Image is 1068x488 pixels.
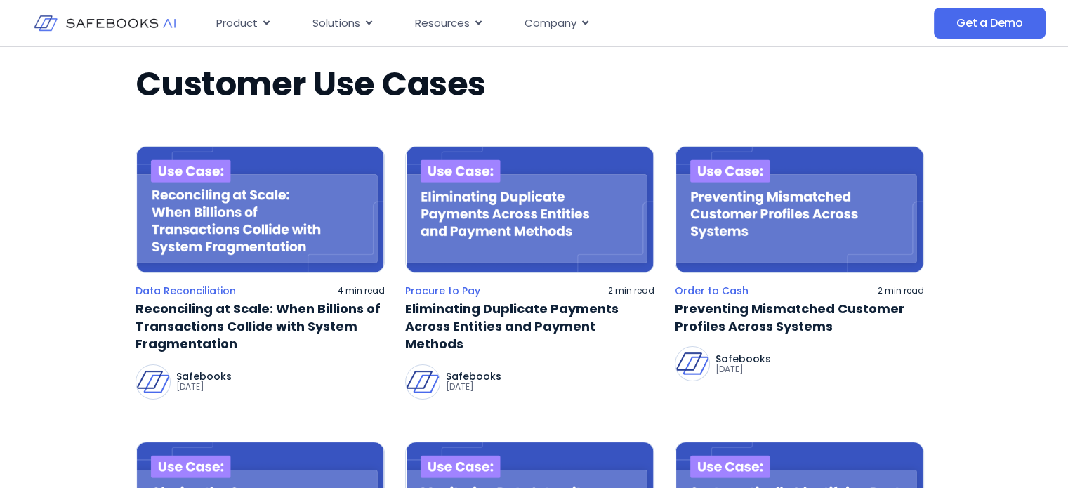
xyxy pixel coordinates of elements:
p: 4 min read [338,285,385,296]
p: 2 min read [608,285,654,296]
a: Get a Demo [934,8,1046,39]
a: Reconciling at Scale: When Billions of Transactions Collide with System Fragmentation [136,300,385,353]
a: Order to Cash [675,284,749,297]
img: Safebooks [136,365,170,399]
p: Safebooks [716,354,771,364]
span: Company [525,15,576,32]
a: Preventing Mismatched Customer Profiles Across Systems [675,300,924,335]
p: [DATE] [446,381,501,393]
span: Get a Demo [956,16,1023,30]
img: a blue background with the words use case preventing mismatched customer profiles across systems [675,146,924,273]
p: [DATE] [716,364,771,375]
span: Product [216,15,258,32]
img: a blue background with the words use case recording at scale when billions of transaction [136,146,385,273]
span: Solutions [312,15,360,32]
p: Safebooks [446,371,501,381]
div: Menu Toggle [205,10,812,37]
p: [DATE] [176,381,232,393]
img: Safebooks [675,347,709,381]
img: a blue background with the words use case eliminating duplicate payment across entries and paymen... [405,146,654,273]
h2: Customer Use Cases [136,65,933,104]
img: Safebooks [406,365,440,399]
a: Data Reconciliation [136,284,236,297]
a: Eliminating Duplicate Payments Across Entities and Payment Methods [405,300,654,353]
p: Safebooks [176,371,232,381]
nav: Menu [205,10,812,37]
span: Resources [415,15,470,32]
a: Procure to Pay [405,284,480,297]
p: 2 min read [878,285,924,296]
